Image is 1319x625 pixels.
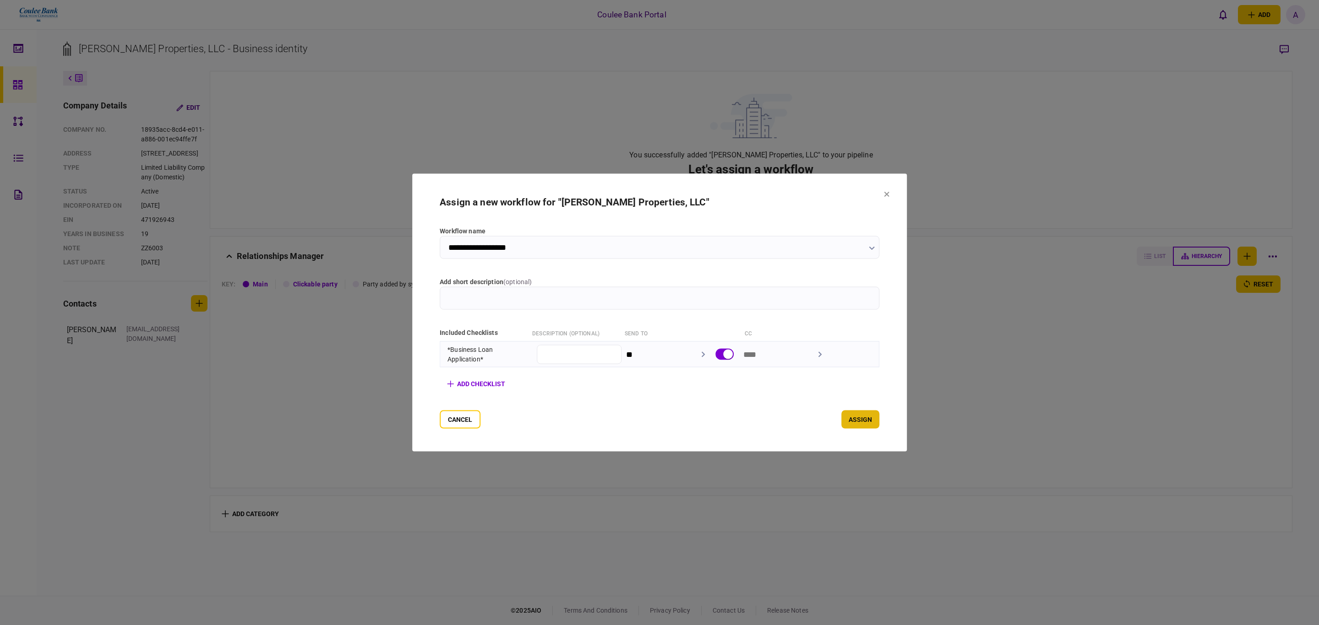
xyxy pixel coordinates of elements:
[440,410,480,429] button: Cancel
[745,328,833,338] div: cc
[440,376,512,392] button: add checklist
[440,287,879,310] input: add short description
[440,226,879,236] label: Workflow name
[625,328,713,338] div: send to
[841,410,879,429] button: assign
[503,278,532,286] span: ( optional )
[440,236,879,259] input: Workflow name
[440,328,528,338] div: included checklists
[447,345,532,364] div: *Business Loan Application*
[440,277,879,287] label: add short description
[532,328,620,338] div: Description (optional)
[440,197,879,208] h2: Assign a new workflow for "[PERSON_NAME] Properties, LLC"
